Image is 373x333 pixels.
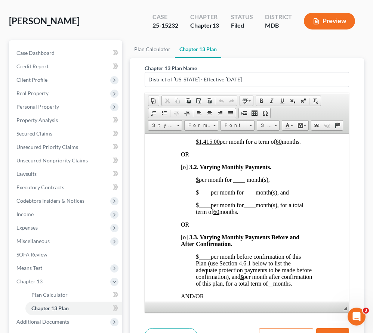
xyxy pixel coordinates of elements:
div: Case [152,13,178,21]
span: Personal Property [16,103,59,110]
div: MDB [265,21,292,30]
a: Align Left [194,108,204,118]
a: Bold [256,96,266,106]
span: [PERSON_NAME] [9,15,80,26]
span: Executory Contracts [16,184,64,190]
a: Decrease Indent [171,108,182,118]
span: 13 [212,22,219,29]
a: Copy [172,96,183,106]
span: Credit Report [16,63,49,69]
span: Unsecured Priority Claims [16,144,78,150]
div: Status [231,13,253,21]
a: Undo [216,96,226,106]
div: Filed [231,21,253,30]
a: Styles [148,120,182,131]
a: Secured Claims [10,127,122,140]
a: Executory Contracts [10,181,122,194]
a: Case Dashboard [10,46,122,60]
a: Background Color [295,121,308,130]
a: Document Properties [148,96,159,106]
a: Justify [225,108,236,118]
label: Chapter 13 Plan Name [145,64,197,72]
span: Codebtors Insiders & Notices [16,197,84,204]
span: Font [221,121,247,130]
span: Miscellaneous [16,238,50,244]
a: Plan Calculator [130,40,175,58]
a: Italic [266,96,277,106]
a: Unlink [322,121,332,130]
span: Means Test [16,265,42,271]
div: District [265,13,292,21]
a: Remove Format [310,96,321,106]
span: SOFA Review [16,251,47,258]
a: Insert/Remove Numbered List [148,108,159,118]
a: Plan Calculator [25,288,122,302]
span: Resize [343,306,347,310]
span: Secured Claims [16,130,52,137]
a: Credit Report [10,60,122,73]
span: Styles [148,121,175,130]
a: Lawsuits [10,167,122,181]
button: Preview [304,13,355,29]
a: Chapter 13 Plan [25,302,122,315]
a: Property Analysis [10,113,122,127]
a: Insert Special Character [260,108,270,118]
a: Anchor [332,121,343,130]
span: Unsecured Nonpriority Claims [16,157,88,164]
span: Size [257,121,272,130]
span: Case Dashboard [16,50,55,56]
span: Real Property [16,90,49,96]
a: Paste [183,96,193,106]
a: Insert/Remove Bulleted List [159,108,169,118]
iframe: Rich Text Editor, document-ckeditor [145,134,349,302]
span: Income [16,211,34,217]
span: Chapter 13 Plan [31,305,69,311]
span: Lawsuits [16,171,37,177]
iframe: Intercom live chat [348,308,366,326]
a: Superscript [298,96,308,106]
a: Cut [162,96,172,106]
a: Spell Checker [240,96,253,106]
a: Size [257,120,280,131]
a: SOFA Review [10,248,122,261]
span: Client Profile [16,77,47,83]
span: Format [185,121,211,130]
span: 3 [363,308,369,314]
a: Font [221,120,255,131]
a: Subscript [287,96,298,106]
span: Chapter 13 [16,278,43,284]
a: Underline [277,96,287,106]
span: Plan Calculator [31,292,68,298]
a: Increase Indent [182,108,192,118]
a: Align Right [215,108,225,118]
span: Additional Documents [16,318,69,325]
a: Unsecured Nonpriority Claims [10,154,122,167]
div: Chapter [190,21,219,30]
a: Table [249,108,260,118]
a: Unsecured Priority Claims [10,140,122,154]
span: Property Analysis [16,117,58,123]
a: Format [184,120,218,131]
